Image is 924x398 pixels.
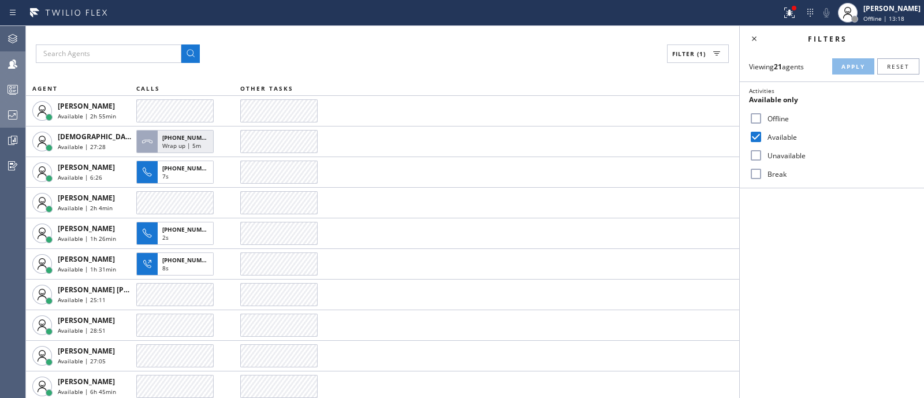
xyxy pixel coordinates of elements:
span: CALLS [136,84,160,92]
div: Activities [749,87,915,95]
span: [PERSON_NAME] [58,377,115,386]
span: [PERSON_NAME] [58,193,115,203]
span: Reset [887,62,910,70]
span: Viewing agents [749,62,804,72]
div: [PERSON_NAME] [863,3,921,13]
span: [PERSON_NAME] [58,224,115,233]
strong: 21 [774,62,782,72]
input: Search Agents [36,44,181,63]
span: Available | 27:28 [58,143,106,151]
button: [PHONE_NUMBER]Wrap up | 5m [136,127,217,157]
label: Available [763,132,915,142]
span: 7s [162,172,169,180]
span: Available | 1h 31min [58,265,116,273]
span: Available | 2h 4min [58,204,113,212]
span: Apply [841,62,865,70]
button: Reset [877,58,919,75]
span: [PERSON_NAME] [58,346,115,356]
span: [PERSON_NAME] [58,162,115,172]
button: Apply [832,58,874,75]
label: Unavailable [763,151,915,161]
span: Offline | 13:18 [863,14,904,23]
span: Available | 1h 26min [58,235,116,243]
span: Filter (1) [672,50,706,58]
span: [PHONE_NUMBER] [162,256,215,264]
span: [PERSON_NAME] [58,315,115,325]
span: Available | 25:11 [58,296,106,304]
span: [PHONE_NUMBER] [162,133,215,142]
label: Break [763,169,915,179]
button: Mute [818,5,834,21]
span: 2s [162,233,169,241]
span: Available | 27:05 [58,357,106,365]
span: Wrap up | 5m [162,142,201,150]
span: Available | 2h 55min [58,112,116,120]
span: Available | 6:26 [58,173,102,181]
span: Available | 28:51 [58,326,106,334]
span: AGENT [32,84,58,92]
span: Filters [808,34,847,44]
span: [DEMOGRAPHIC_DATA][PERSON_NAME] [58,132,193,142]
button: [PHONE_NUMBER]8s [136,249,217,279]
span: Available only [749,95,798,105]
span: [PHONE_NUMBER] [162,225,215,233]
span: [PERSON_NAME] [58,254,115,264]
button: [PHONE_NUMBER]7s [136,157,217,187]
span: [PERSON_NAME] [PERSON_NAME] Dahil [58,285,194,295]
button: Filter (1) [667,44,729,63]
span: OTHER TASKS [240,84,293,92]
label: Offline [763,114,915,124]
span: 8s [162,264,169,272]
span: Available | 6h 45min [58,388,116,396]
span: [PHONE_NUMBER] [162,164,215,172]
span: [PERSON_NAME] [58,101,115,111]
button: [PHONE_NUMBER]2s [136,218,217,248]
